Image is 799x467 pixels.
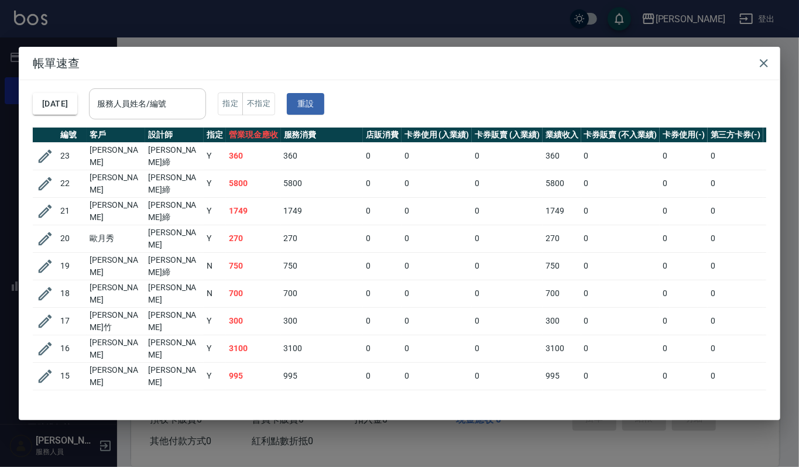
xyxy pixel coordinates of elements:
td: 1749 [543,197,581,225]
td: 270 [226,225,281,252]
td: 0 [581,252,660,280]
td: 0 [660,197,708,225]
td: 23 [57,142,87,170]
td: [PERSON_NAME] [87,170,145,197]
td: 0 [660,335,708,362]
td: 0 [708,225,764,252]
td: [PERSON_NAME]締 [145,142,204,170]
td: Y [204,362,226,390]
td: 0 [472,225,543,252]
td: 995 [226,362,281,390]
td: 995 [543,362,581,390]
td: 0 [660,280,708,307]
td: 0 [402,307,472,335]
td: [PERSON_NAME] [87,362,145,390]
td: 5800 [226,170,281,197]
td: 14 [57,390,87,415]
td: 0 [402,362,472,390]
td: 995 [281,362,363,390]
td: 750 [226,252,281,280]
td: 0 [402,252,472,280]
th: 客戶 [87,128,145,143]
td: 19 [57,252,87,280]
td: [PERSON_NAME] [87,280,145,307]
td: 360 [543,142,581,170]
td: 360 [281,142,363,170]
td: 700 [226,280,281,307]
td: [PERSON_NAME] [145,225,204,252]
td: 0 [660,225,708,252]
td: 歐月秀 [87,225,145,252]
td: 0 [472,307,543,335]
td: 0 [660,252,708,280]
td: 0 [660,142,708,170]
td: 3100 [543,335,581,362]
td: 吳美惠 [87,390,145,415]
th: 指定 [204,128,226,143]
td: 0 [363,170,402,197]
td: 300 [226,307,281,335]
td: 0 [708,362,764,390]
td: 3100 [226,335,281,362]
td: 300 [281,307,363,335]
td: [PERSON_NAME]締 [145,252,204,280]
td: 0 [363,362,402,390]
td: 17 [57,307,87,335]
h2: 帳單速查 [19,47,780,80]
td: 0 [363,280,402,307]
td: 700 [281,280,363,307]
td: [PERSON_NAME] [145,280,204,307]
td: Y [204,197,226,225]
td: 0 [581,362,660,390]
th: 營業現金應收 [226,128,281,143]
td: 0 [402,197,472,225]
td: 5800 [543,170,581,197]
td: 300 [543,307,581,335]
td: [PERSON_NAME] [145,335,204,362]
td: 0 [402,390,472,415]
td: [PERSON_NAME]締 [145,170,204,197]
td: 0 [363,142,402,170]
td: [PERSON_NAME] [87,252,145,280]
button: 重設 [287,93,324,115]
th: 卡券販賣 (不入業績) [581,128,660,143]
td: 0 [402,225,472,252]
td: 21 [57,197,87,225]
td: Y [204,170,226,197]
td: 0 [363,225,402,252]
td: [PERSON_NAME] [87,335,145,362]
td: [PERSON_NAME] [145,362,204,390]
td: 0 [708,335,764,362]
td: 0 [472,280,543,307]
td: 0 [660,307,708,335]
td: 0 [581,225,660,252]
td: 16 [57,335,87,362]
td: 0 [581,170,660,197]
td: 0 [581,307,660,335]
td: 15 [57,362,87,390]
td: 0 [363,390,402,415]
td: 270 [281,225,363,252]
td: [PERSON_NAME] [87,142,145,170]
td: 22 [57,170,87,197]
td: 0 [363,252,402,280]
td: 0 [472,335,543,362]
td: 0 [402,335,472,362]
td: 1749 [226,197,281,225]
td: 0 [708,142,764,170]
td: 0 [660,170,708,197]
td: 0 [708,197,764,225]
th: 服務消費 [281,128,363,143]
td: 0 [472,252,543,280]
td: 360 [226,142,281,170]
td: 0 [472,197,543,225]
td: 20 [57,225,87,252]
td: 8000 [281,390,363,415]
td: [PERSON_NAME] [87,197,145,225]
td: 0 [708,252,764,280]
td: 0 [472,170,543,197]
td: 0 [363,197,402,225]
th: 編號 [57,128,87,143]
button: [DATE] [33,93,77,115]
td: 750 [543,252,581,280]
